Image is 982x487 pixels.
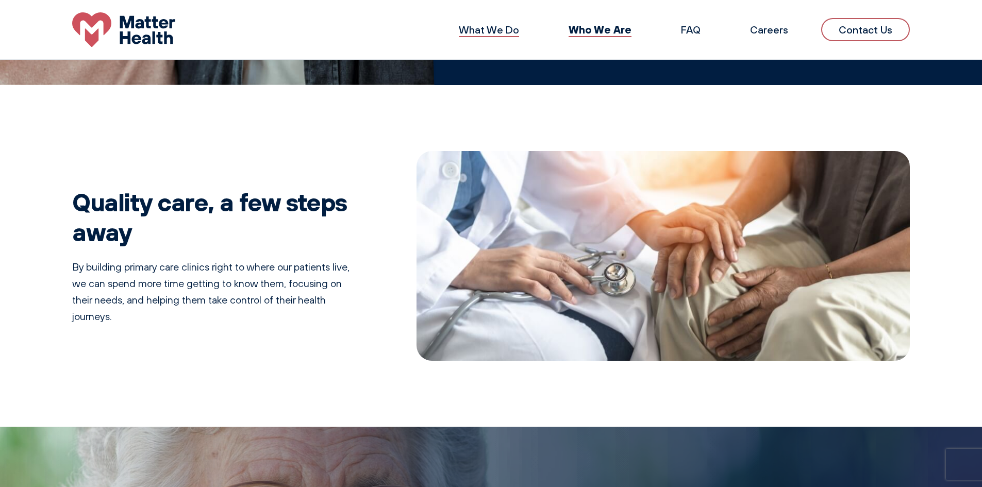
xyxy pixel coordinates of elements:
a: What We Do [459,23,519,36]
h2: Quality care, a few steps away [72,187,351,246]
a: Careers [750,23,788,36]
a: Who We Are [569,23,631,36]
a: Contact Us [821,18,910,41]
p: By building primary care clinics right to where our patients live, we can spend more time getting... [72,259,351,325]
a: FAQ [681,23,701,36]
